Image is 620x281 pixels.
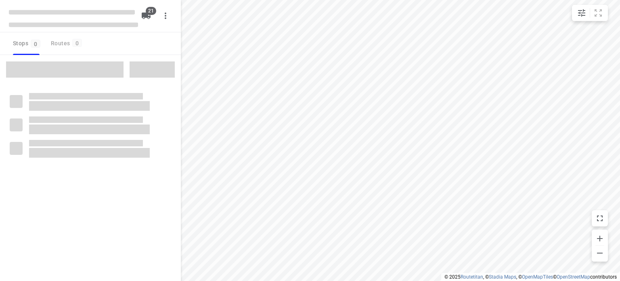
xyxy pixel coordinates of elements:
[572,5,608,21] div: small contained button group
[444,274,617,280] li: © 2025 , © , © © contributors
[557,274,590,280] a: OpenStreetMap
[461,274,483,280] a: Routetitan
[522,274,553,280] a: OpenMapTiles
[574,5,590,21] button: Map settings
[489,274,516,280] a: Stadia Maps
